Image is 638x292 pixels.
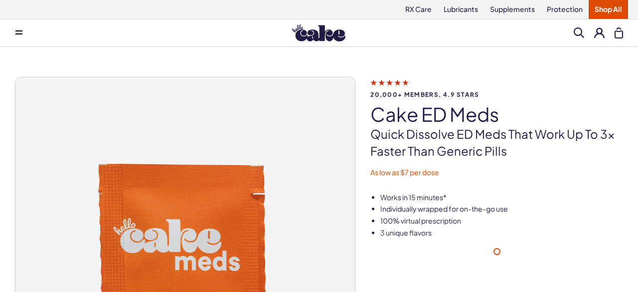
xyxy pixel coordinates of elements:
li: 3 unique flavors [380,228,623,238]
li: Works in 15 minutes* [380,193,623,203]
span: 20,000+ members, 4.9 stars [370,91,623,98]
img: Hello Cake [292,24,345,41]
p: As low as $7 per dose [370,168,623,178]
li: Individually wrapped for on-the-go use [380,204,623,214]
li: 100% virtual prescription [380,216,623,226]
a: 20,000+ members, 4.9 stars [370,78,623,98]
h1: Cake ED Meds [370,104,623,125]
p: Quick dissolve ED Meds that work up to 3x faster than generic pills [370,126,623,159]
